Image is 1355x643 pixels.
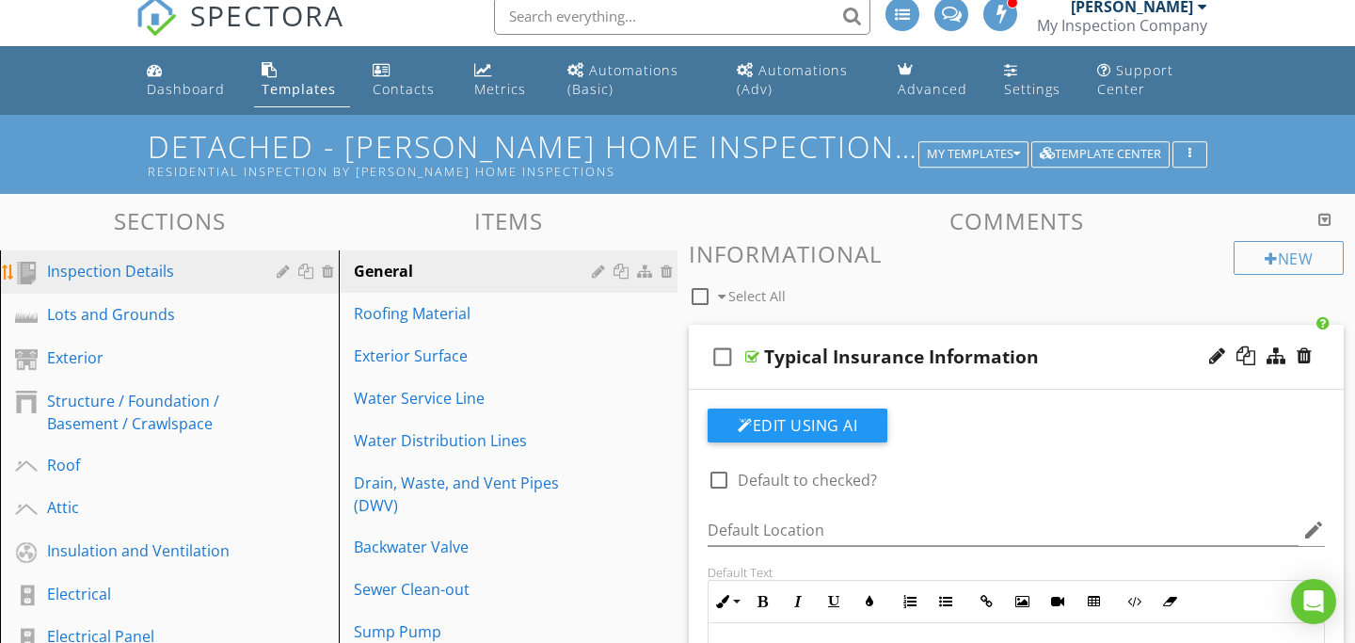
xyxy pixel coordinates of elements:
div: Exterior [47,346,249,369]
div: General [354,260,598,282]
div: Metrics [474,80,526,98]
input: Default Location [708,515,1299,546]
div: Templates [262,80,336,98]
div: Open Intercom Messenger [1291,579,1336,624]
a: Contacts [365,54,453,107]
button: Insert Image (⌘P) [1004,584,1040,619]
div: Sump Pump [354,620,598,643]
div: Water Distribution Lines [354,429,598,452]
div: My Templates [927,148,1020,161]
div: Structure / Foundation / Basement / Crawlspace [47,390,249,435]
button: Edit Using AI [708,409,887,442]
div: My Inspection Company [1037,16,1207,35]
div: Default Text [708,565,1325,580]
div: Automations (Basic) [567,61,678,98]
div: Support Center [1097,61,1173,98]
div: Typical Insurance Information [764,346,1039,368]
div: Inspection Details [47,260,249,282]
div: Backwater Valve [354,536,598,558]
div: Settings [1004,80,1060,98]
div: Advanced [898,80,967,98]
a: Metrics [467,54,545,107]
h1: DETACHED - [PERSON_NAME] Home Inspections from [PERSON_NAME] Residential Inspections Inc. [148,130,1207,178]
div: Water Service Line [354,387,598,410]
h3: Items [339,208,677,233]
div: New [1234,241,1344,275]
button: Template Center [1031,141,1170,168]
div: Electrical [47,583,249,605]
div: Roof [47,454,249,476]
a: Automations (Basic) [560,54,714,107]
div: Insulation and Ventilation [47,539,249,562]
a: Automations (Advanced) [729,54,875,107]
div: Lots and Grounds [47,303,249,326]
div: Roofing Material [354,302,598,325]
div: Dashboard [147,80,225,98]
a: Advanced [890,54,981,107]
span: Select All [728,287,786,305]
button: Insert Link (⌘K) [968,584,1004,619]
div: Automations (Adv) [737,61,848,98]
button: My Templates [918,141,1028,168]
button: Ordered List [892,584,928,619]
h3: Comments [689,208,1344,233]
div: Template Center [1040,148,1161,161]
button: Inline Style [709,584,744,619]
button: Italic (⌘I) [780,584,816,619]
i: edit [1302,519,1325,541]
button: Colors [852,584,887,619]
i: check_box_outline_blank [708,334,738,379]
button: Code View [1116,584,1152,619]
button: Insert Video [1040,584,1076,619]
a: Dashboard [139,54,239,107]
h3: Informational [689,241,1344,266]
button: Bold (⌘B) [744,584,780,619]
a: Templates [254,54,350,107]
button: Clear Formatting [1152,584,1188,619]
button: Unordered List [928,584,964,619]
a: Template Center [1031,144,1170,161]
div: Exterior Surface [354,345,598,367]
a: Support Center [1090,54,1216,107]
button: Insert Table [1076,584,1111,619]
div: Contacts [373,80,435,98]
div: Residential Inspection by [PERSON_NAME] Home Inspections [148,164,925,179]
div: Sewer Clean-out [354,578,598,601]
div: Attic [47,496,249,519]
a: SPECTORA [135,11,344,51]
label: Default to checked? [738,471,877,490]
button: Underline (⌘U) [816,584,852,619]
div: Drain, Waste, and Vent Pipes (DWV) [354,472,598,517]
a: Settings [996,54,1076,107]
